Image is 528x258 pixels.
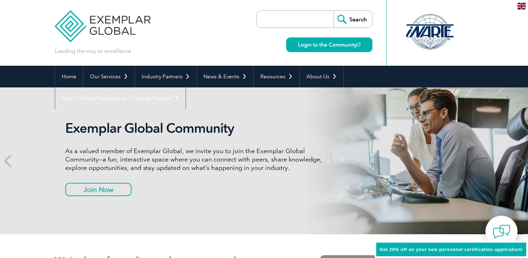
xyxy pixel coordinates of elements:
[357,43,360,46] img: open_square.png
[286,37,372,52] a: Login to the Community
[380,247,523,252] span: Get 20% off on your new personnel certification application!
[197,66,253,87] a: News & Events
[65,120,327,136] h2: Exemplar Global Community
[83,66,135,87] a: Our Services
[517,3,526,9] img: en
[55,66,83,87] a: Home
[135,66,196,87] a: Industry Partners
[493,223,510,241] img: contact-chat.png
[65,147,327,172] p: As a valued member of Exemplar Global, we invite you to join the Exemplar Global Community—a fun,...
[334,11,372,28] input: Search
[300,66,343,87] a: About Us
[65,183,132,196] a: Join Now
[254,66,299,87] a: Resources
[55,87,186,109] a: Find Certified Professional / Training Provider
[55,47,131,55] p: Leading the way to excellence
